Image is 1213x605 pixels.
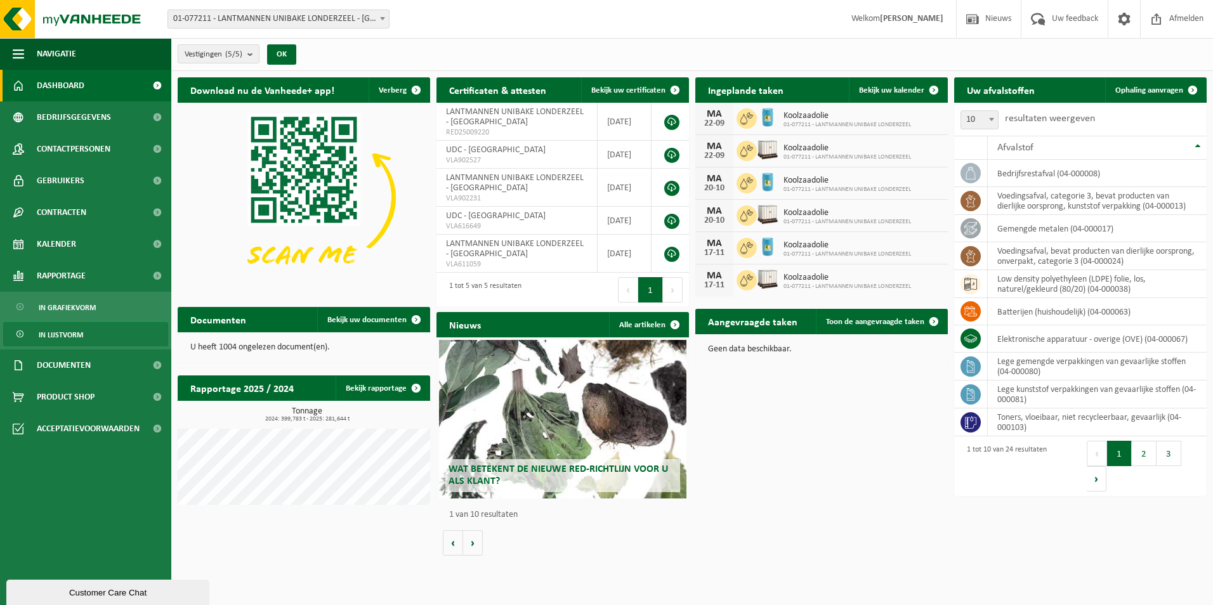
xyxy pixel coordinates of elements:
[988,270,1207,298] td: low density polyethyleen (LDPE) folie, los, naturel/gekleurd (80/20) (04-000038)
[598,235,652,273] td: [DATE]
[178,375,306,400] h2: Rapportage 2025 / 2024
[757,236,778,257] img: LP-LD-00200-HPE-21
[37,260,86,292] span: Rapportage
[185,45,242,64] span: Vestigingen
[961,111,998,129] span: 10
[6,577,212,605] iframe: chat widget
[443,530,463,556] button: Vorige
[178,307,259,332] h2: Documenten
[988,160,1207,187] td: bedrijfsrestafval (04-000008)
[446,145,546,155] span: UDC - [GEOGRAPHIC_DATA]
[449,464,668,486] span: Wat betekent de nieuwe RED-richtlijn voor u als klant?
[988,381,1207,408] td: lege kunststof verpakkingen van gevaarlijke stoffen (04-000081)
[784,250,911,258] span: 01-077211 - LANTMANNEN UNIBAKE LONDERZEEL
[446,193,587,204] span: VLA902231
[225,50,242,58] count: (5/5)
[638,277,663,302] button: 1
[327,316,407,324] span: Bekijk uw documenten
[37,70,84,101] span: Dashboard
[988,408,1207,436] td: toners, vloeibaar, niet recycleerbaar, gevaarlijk (04-000103)
[37,349,91,381] span: Documenten
[816,309,947,334] a: Toon de aangevraagde taken
[336,375,429,401] a: Bekijk rapportage
[3,322,168,346] a: In lijstvorm
[997,143,1033,153] span: Afvalstof
[1132,441,1157,466] button: 2
[784,273,911,283] span: Koolzaadolie
[784,186,911,193] span: 01-077211 - LANTMANNEN UNIBAKE LONDERZEEL
[784,121,911,129] span: 01-077211 - LANTMANNEN UNIBAKE LONDERZEEL
[37,133,110,165] span: Contactpersonen
[598,103,652,141] td: [DATE]
[1107,441,1132,466] button: 1
[1115,86,1183,94] span: Ophaling aanvragen
[178,103,430,292] img: Download de VHEPlus App
[954,77,1047,102] h2: Uw afvalstoffen
[663,277,683,302] button: Next
[3,295,168,319] a: In grafiekvorm
[702,152,727,160] div: 22-09
[446,259,587,270] span: VLA611059
[702,216,727,225] div: 20-10
[184,407,430,422] h3: Tonnage
[443,276,521,304] div: 1 tot 5 van 5 resultaten
[988,325,1207,353] td: elektronische apparatuur - overige (OVE) (04-000067)
[37,101,111,133] span: Bedrijfsgegevens
[702,206,727,216] div: MA
[37,38,76,70] span: Navigatie
[184,416,430,422] span: 2024: 399,783 t - 2025: 281,644 t
[446,127,587,138] span: RED25009220
[1105,77,1205,103] a: Ophaling aanvragen
[702,271,727,281] div: MA
[178,77,347,102] h2: Download nu de Vanheede+ app!
[708,345,935,354] p: Geen data beschikbaar.
[1087,441,1107,466] button: Previous
[859,86,924,94] span: Bekijk uw kalender
[961,439,1047,493] div: 1 tot 10 van 24 resultaten
[702,174,727,184] div: MA
[757,171,778,193] img: LP-LD-00200-HPE-21
[379,86,407,94] span: Verberg
[369,77,429,103] button: Verberg
[39,323,83,347] span: In lijstvorm
[988,242,1207,270] td: voedingsafval, bevat producten van dierlijke oorsprong, onverpakt, categorie 3 (04-000024)
[439,340,686,498] a: Wat betekent de nieuwe RED-richtlijn voor u als klant?
[598,141,652,169] td: [DATE]
[581,77,688,103] a: Bekijk uw certificaten
[37,228,76,260] span: Kalender
[826,318,924,326] span: Toon de aangevraagde taken
[37,165,84,197] span: Gebruikers
[702,249,727,257] div: 17-11
[190,343,417,352] p: U heeft 1004 ongelezen document(en).
[988,187,1207,215] td: voedingsafval, categorie 3, bevat producten van dierlijke oorsprong, kunststof verpakking (04-000...
[702,109,727,119] div: MA
[598,169,652,207] td: [DATE]
[446,173,584,193] span: LANTMANNEN UNIBAKE LONDERZEEL - [GEOGRAPHIC_DATA]
[446,239,584,259] span: LANTMANNEN UNIBAKE LONDERZEEL - [GEOGRAPHIC_DATA]
[784,143,911,153] span: Koolzaadolie
[784,176,911,186] span: Koolzaadolie
[695,77,796,102] h2: Ingeplande taken
[449,511,683,519] p: 1 van 10 resultaten
[695,309,810,334] h2: Aangevraagde taken
[784,208,911,218] span: Koolzaadolie
[757,268,778,290] img: PB-IC-1000-HPE-00-01
[317,307,429,332] a: Bekijk uw documenten
[880,14,943,23] strong: [PERSON_NAME]
[784,153,911,161] span: 01-077211 - LANTMANNEN UNIBAKE LONDERZEEL
[446,155,587,166] span: VLA902527
[591,86,666,94] span: Bekijk uw certificaten
[702,119,727,128] div: 22-09
[784,111,911,121] span: Koolzaadolie
[784,283,911,290] span: 01-077211 - LANTMANNEN UNIBAKE LONDERZEEL
[757,107,778,128] img: LP-LD-00200-HPE-21
[436,77,559,102] h2: Certificaten & attesten
[167,10,390,29] span: 01-077211 - LANTMANNEN UNIBAKE LONDERZEEL - LONDERZEEL
[702,184,727,193] div: 20-10
[1005,114,1095,124] label: resultaten weergeven
[757,204,778,225] img: PB-IC-1000-HPE-00-01
[267,44,296,65] button: OK
[446,107,584,127] span: LANTMANNEN UNIBAKE LONDERZEEL - [GEOGRAPHIC_DATA]
[618,277,638,302] button: Previous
